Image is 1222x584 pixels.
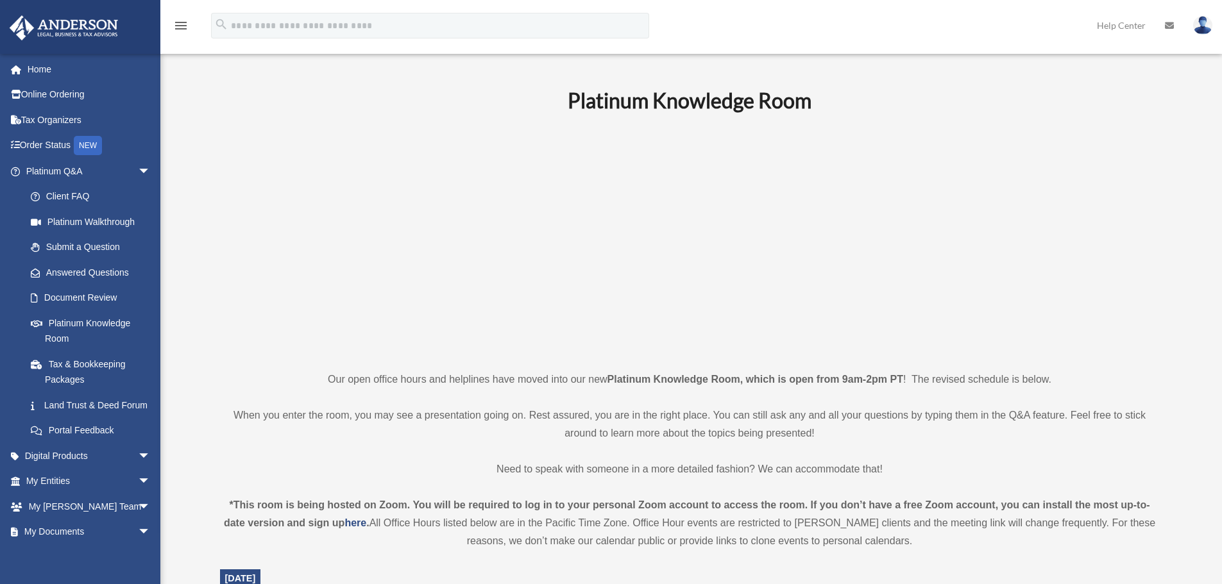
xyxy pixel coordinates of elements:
a: Answered Questions [18,260,170,285]
a: Portal Feedback [18,418,170,444]
img: Anderson Advisors Platinum Portal [6,15,122,40]
a: Order StatusNEW [9,133,170,159]
a: Home [9,56,170,82]
a: Platinum Knowledge Room [18,310,164,351]
span: [DATE] [225,573,256,583]
span: arrow_drop_down [138,443,164,469]
a: menu [173,22,189,33]
div: NEW [74,136,102,155]
div: All Office Hours listed below are in the Pacific Time Zone. Office Hour events are restricted to ... [220,496,1160,550]
i: menu [173,18,189,33]
span: arrow_drop_down [138,158,164,185]
span: arrow_drop_down [138,519,164,546]
a: Platinum Walkthrough [18,209,170,235]
a: Client FAQ [18,184,170,210]
b: Platinum Knowledge Room [568,88,811,113]
a: Document Review [18,285,170,311]
strong: . [366,517,369,528]
a: Online Ordering [9,82,170,108]
a: Platinum Q&Aarrow_drop_down [9,158,170,184]
span: arrow_drop_down [138,469,164,495]
a: Submit a Question [18,235,170,260]
strong: *This room is being hosted on Zoom. You will be required to log in to your personal Zoom account ... [224,499,1150,528]
strong: Platinum Knowledge Room, which is open from 9am-2pm PT [607,374,903,385]
a: Digital Productsarrow_drop_down [9,443,170,469]
a: Land Trust & Deed Forum [18,392,170,418]
a: My Entitiesarrow_drop_down [9,469,170,494]
a: My Documentsarrow_drop_down [9,519,170,545]
p: Need to speak with someone in a more detailed fashion? We can accommodate that! [220,460,1160,478]
img: User Pic [1193,16,1212,35]
a: Tax Organizers [9,107,170,133]
iframe: 231110_Toby_KnowledgeRoom [497,130,882,347]
i: search [214,17,228,31]
a: here [344,517,366,528]
p: When you enter the room, you may see a presentation going on. Rest assured, you are in the right ... [220,406,1160,442]
span: arrow_drop_down [138,494,164,520]
a: Tax & Bookkeeping Packages [18,351,170,392]
a: My [PERSON_NAME] Teamarrow_drop_down [9,494,170,519]
p: Our open office hours and helplines have moved into our new ! The revised schedule is below. [220,371,1160,388]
